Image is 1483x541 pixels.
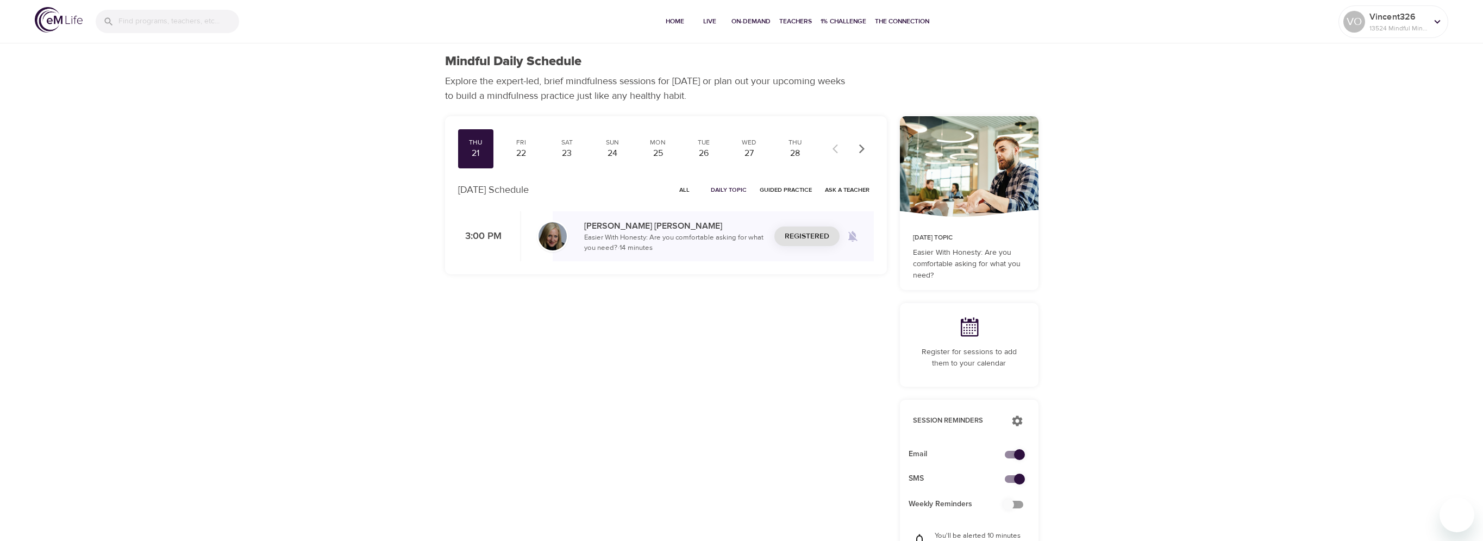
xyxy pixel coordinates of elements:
div: 26 [690,147,717,160]
span: Teachers [779,16,812,27]
div: Mon [644,138,672,147]
span: Daily Topic [711,185,747,195]
div: 23 [553,147,580,160]
button: All [667,181,702,198]
span: 1% Challenge [821,16,866,27]
span: Ask a Teacher [825,185,869,195]
h1: Mindful Daily Schedule [445,54,581,70]
p: Vincent326 [1369,10,1427,23]
div: 24 [599,147,626,160]
p: Register for sessions to add them to your calendar [913,347,1025,369]
p: Easier With Honesty: Are you comfortable asking for what you need? [913,247,1025,281]
p: [DATE] Schedule [458,183,529,197]
span: All [672,185,698,195]
input: Find programs, teachers, etc... [118,10,239,33]
span: The Connection [875,16,929,27]
div: 28 [781,147,809,160]
p: [PERSON_NAME] [PERSON_NAME] [584,219,766,232]
button: Guided Practice [755,181,816,198]
button: Ask a Teacher [821,181,874,198]
img: Diane_Renz-min.jpg [539,222,567,250]
iframe: Button to launch messaging window [1440,498,1474,532]
p: [DATE] Topic [913,233,1025,243]
p: 13524 Mindful Minutes [1369,23,1427,33]
img: logo [35,7,83,33]
div: Sun [599,138,626,147]
span: Registered [785,230,829,243]
span: Live [697,16,723,27]
span: SMS [909,473,1012,485]
div: 22 [508,147,535,160]
p: Explore the expert-led, brief mindfulness sessions for [DATE] or plan out your upcoming weeks to ... [445,74,853,103]
span: Email [909,449,1012,460]
div: Tue [690,138,717,147]
p: Session Reminders [913,416,1000,426]
button: Daily Topic [706,181,751,198]
span: On-Demand [731,16,771,27]
span: Remind me when a class goes live every Thursday at 3:00 PM [840,223,866,249]
div: VO [1343,11,1365,33]
p: 3:00 PM [458,229,502,244]
div: Thu [781,138,809,147]
div: 27 [736,147,763,160]
span: Guided Practice [760,185,812,195]
div: Thu [462,138,490,147]
div: Sat [553,138,580,147]
p: Easier With Honesty: Are you comfortable asking for what you need? · 14 minutes [584,232,766,254]
div: Wed [736,138,763,147]
span: Weekly Reminders [909,499,1012,510]
button: Registered [774,227,840,247]
div: 25 [644,147,672,160]
span: Home [662,16,688,27]
div: 21 [462,147,490,160]
div: Fri [508,138,535,147]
